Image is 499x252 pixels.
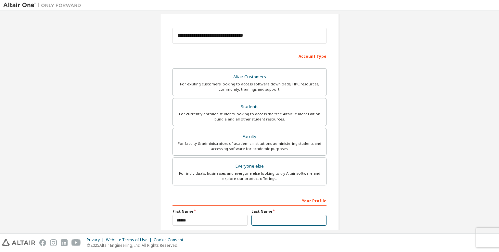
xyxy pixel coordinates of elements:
[177,132,322,141] div: Faculty
[50,239,57,246] img: instagram.svg
[71,239,81,246] img: youtube.svg
[173,195,326,206] div: Your Profile
[154,237,187,243] div: Cookie Consent
[106,237,154,243] div: Website Terms of Use
[177,162,322,171] div: Everyone else
[177,111,322,122] div: For currently enrolled students looking to access the free Altair Student Edition bundle and all ...
[177,102,322,111] div: Students
[87,243,187,248] p: © 2025 Altair Engineering, Inc. All Rights Reserved.
[87,237,106,243] div: Privacy
[2,239,35,246] img: altair_logo.svg
[177,72,322,82] div: Altair Customers
[61,239,68,246] img: linkedin.svg
[177,171,322,181] div: For individuals, businesses and everyone else looking to try Altair software and explore our prod...
[177,82,322,92] div: For existing customers looking to access software downloads, HPC resources, community, trainings ...
[39,239,46,246] img: facebook.svg
[173,230,326,235] label: Job Title
[251,209,326,214] label: Last Name
[177,141,322,151] div: For faculty & administrators of academic institutions administering students and accessing softwa...
[173,51,326,61] div: Account Type
[173,209,248,214] label: First Name
[3,2,84,8] img: Altair One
